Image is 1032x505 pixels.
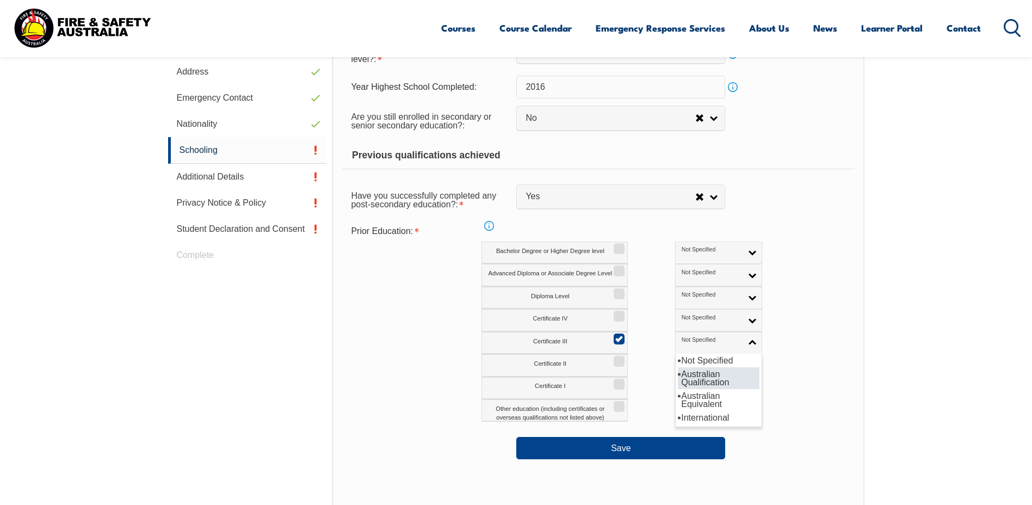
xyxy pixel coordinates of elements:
a: Emergency Response Services [596,14,725,42]
div: Have you successfully completed any post-secondary education? is required. [342,184,516,214]
label: Certificate II [481,354,628,377]
div: Prior Education is required. [342,221,516,242]
a: Address [168,59,327,85]
span: Yes [526,191,695,202]
label: Certificate IV [481,309,628,331]
a: Contact [947,14,981,42]
a: Privacy Notice & Policy [168,190,327,216]
li: Australian Qualification [678,367,759,389]
label: Bachelor Degree or Higher Degree level [481,242,628,264]
span: Not Specified [682,336,742,344]
span: Not Specified [682,314,742,322]
label: Other education (including certificates or overseas qualifications not listed above) [481,399,628,422]
a: Emergency Contact [168,85,327,111]
li: Not Specified [678,354,759,367]
a: Info [725,79,740,95]
li: Australian Equivalent [678,389,759,411]
a: Additional Details [168,164,327,190]
a: Courses [441,14,475,42]
a: Student Declaration and Consent [168,216,327,242]
label: Certificate III [481,332,628,354]
a: Info [481,218,497,233]
a: About Us [749,14,789,42]
span: Not Specified [682,246,742,254]
span: Not Specified [682,269,742,276]
span: No [526,113,695,124]
span: Not Specified [682,291,742,299]
label: Advanced Diploma or Associate Degree Level [481,264,628,286]
span: Are you still enrolled in secondary or senior secondary education?: [351,112,491,130]
a: Schooling [168,137,327,164]
li: International [678,411,759,424]
a: Course Calendar [499,14,572,42]
div: Previous qualifications achieved [342,142,854,169]
button: Save [516,437,725,459]
input: YYYY [516,76,725,98]
a: Nationality [168,111,327,137]
a: Learner Portal [861,14,923,42]
span: Have you successfully completed any post-secondary education?: [351,191,496,209]
label: Diploma Level [481,287,628,309]
label: Certificate I [481,377,628,399]
div: Year Highest School Completed: [342,77,516,97]
a: News [813,14,837,42]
